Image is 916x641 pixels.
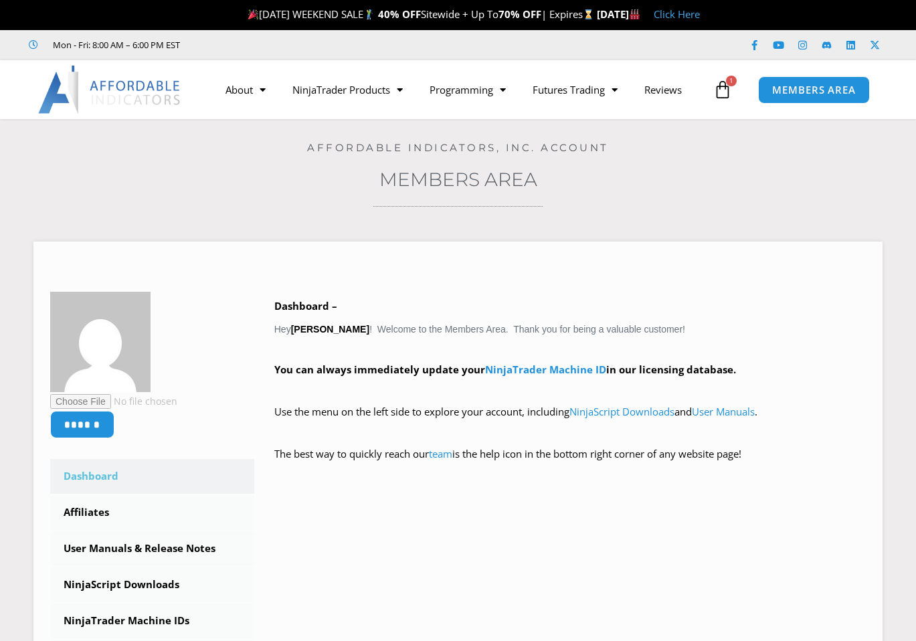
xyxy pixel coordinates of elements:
[772,85,856,95] span: MEMBERS AREA
[485,363,606,376] a: NinjaTrader Machine ID
[274,299,337,312] b: Dashboard –
[38,66,182,114] img: LogoAI | Affordable Indicators – NinjaTrader
[212,74,711,105] nav: Menu
[274,297,866,482] div: Hey ! Welcome to the Members Area. Thank you for being a valuable customer!
[50,37,180,53] span: Mon - Fri: 8:00 AM – 6:00 PM EST
[248,9,258,19] img: 🎉
[379,168,537,191] a: Members Area
[693,70,752,109] a: 1
[364,9,374,19] img: 🏌️‍♂️
[50,531,254,566] a: User Manuals & Release Notes
[631,74,695,105] a: Reviews
[630,9,640,19] img: 🏭
[416,74,519,105] a: Programming
[274,445,866,482] p: The best way to quickly reach our is the help icon in the bottom right corner of any website page!
[199,38,399,52] iframe: Customer reviews powered by Trustpilot
[279,74,416,105] a: NinjaTrader Products
[307,141,609,154] a: Affordable Indicators, Inc. Account
[429,447,452,460] a: team
[758,76,870,104] a: MEMBERS AREA
[498,7,541,21] strong: 70% OFF
[597,7,640,21] strong: [DATE]
[726,76,737,86] span: 1
[274,403,866,440] p: Use the menu on the left side to explore your account, including and .
[519,74,631,105] a: Futures Trading
[291,324,369,335] strong: [PERSON_NAME]
[50,604,254,638] a: NinjaTrader Machine IDs
[50,292,151,392] img: 306a39d853fe7ca0a83b64c3a9ab38c2617219f6aea081d20322e8e32295346b
[212,74,279,105] a: About
[50,495,254,530] a: Affiliates
[245,7,596,21] span: [DATE] WEEKEND SALE Sitewide + Up To | Expires
[274,363,736,376] strong: You can always immediately update your in our licensing database.
[692,405,755,418] a: User Manuals
[50,567,254,602] a: NinjaScript Downloads
[50,459,254,494] a: Dashboard
[378,7,421,21] strong: 40% OFF
[569,405,674,418] a: NinjaScript Downloads
[583,9,593,19] img: ⌛
[654,7,700,21] a: Click Here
